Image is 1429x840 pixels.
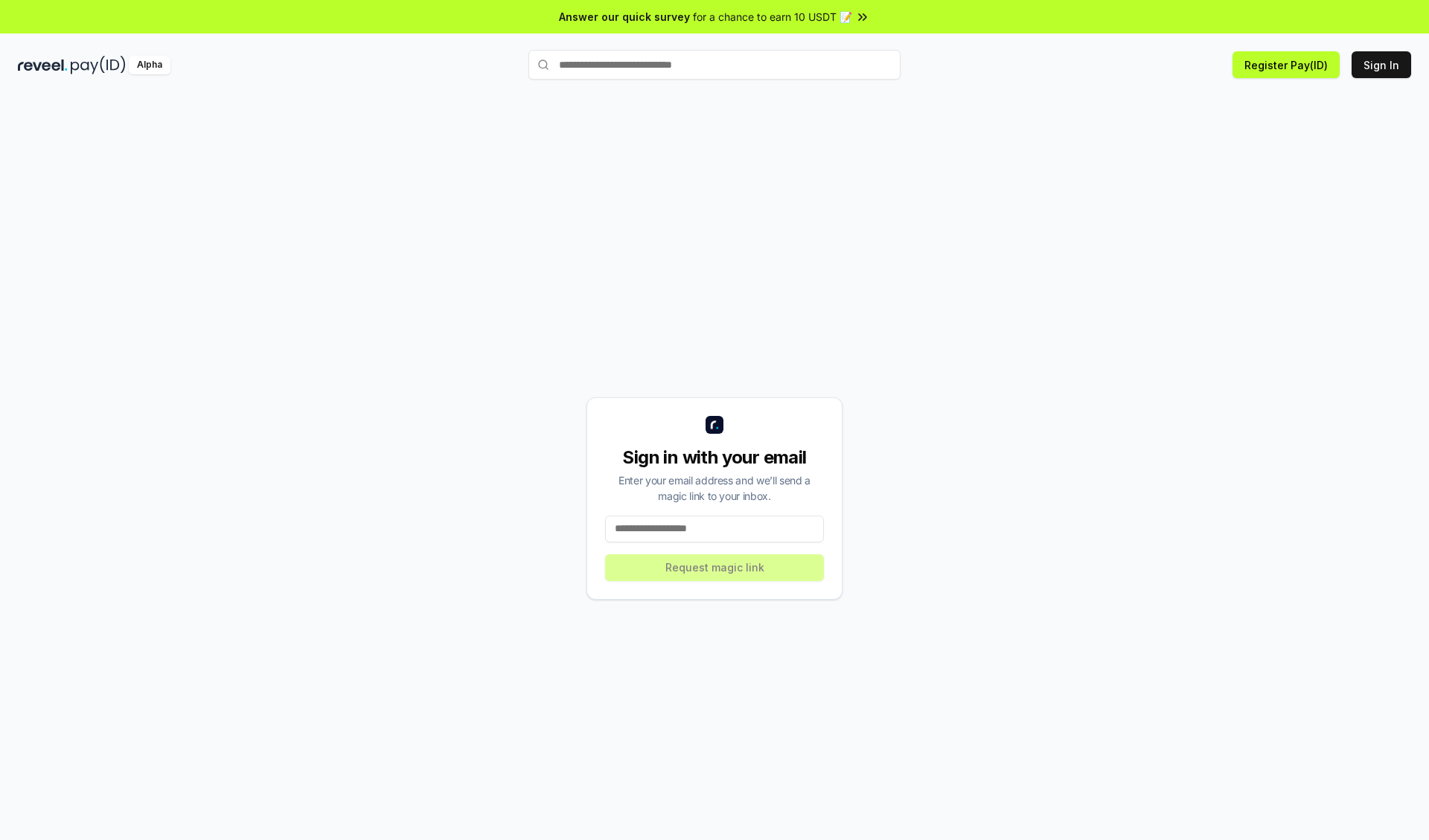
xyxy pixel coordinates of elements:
button: Sign In [1352,51,1411,78]
img: pay_id [71,56,126,74]
div: Alpha [129,56,170,74]
img: logo_small [706,416,723,434]
span: Answer our quick survey [559,9,690,25]
button: Register Pay(ID) [1233,51,1340,78]
img: reveel_dark [18,56,68,74]
div: Enter your email address and we’ll send a magic link to your inbox. [605,472,824,504]
div: Sign in with your email [605,446,824,469]
span: for a chance to earn 10 USDT 📝 [693,9,852,25]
